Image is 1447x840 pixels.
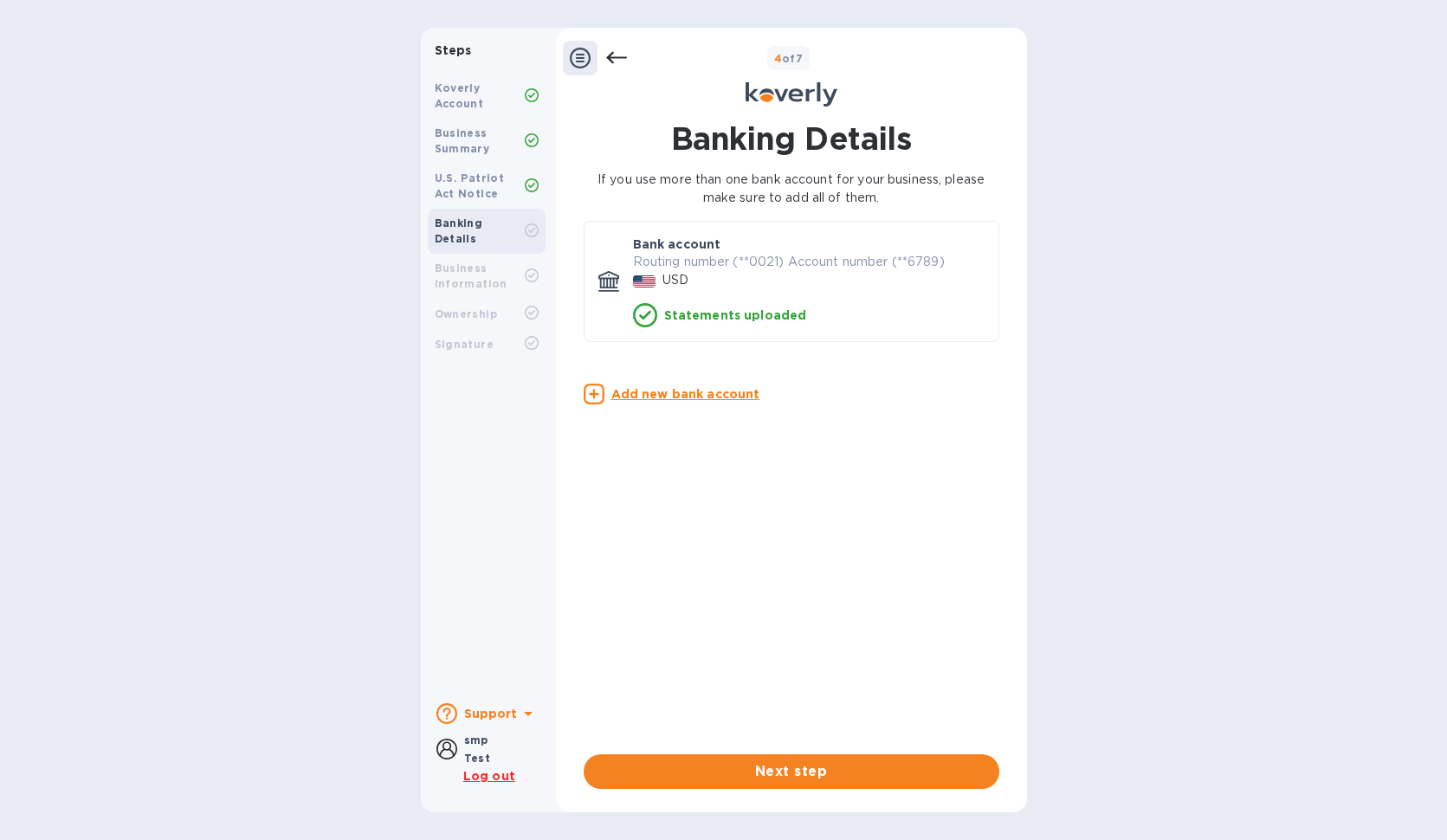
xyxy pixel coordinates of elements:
[435,126,490,155] b: Business Summary
[664,307,807,324] p: Statements uploaded
[584,171,999,207] p: If you use more than one bank account for your business, please make sure to add all of them.
[435,43,472,57] b: Steps
[435,81,484,110] b: Koverly Account
[584,754,999,789] button: Next step
[463,769,515,783] u: Log out
[662,271,688,289] p: USD
[464,707,518,720] b: Support
[774,52,782,65] span: 4
[435,262,507,290] b: Business Information
[598,761,985,782] span: Next step
[774,52,804,65] b: of 7
[435,338,494,351] b: Signature
[611,387,760,401] u: Add new bank account
[584,120,999,157] h1: Banking Details
[435,307,498,320] b: Ownership
[633,253,985,271] p: Routing number (**0021) Account number (**6789)
[633,275,656,288] img: USD
[464,733,491,765] b: smp Test
[435,216,483,245] b: Banking Details
[435,171,505,200] b: U.S. Patriot Act Notice
[633,236,721,253] p: Bank account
